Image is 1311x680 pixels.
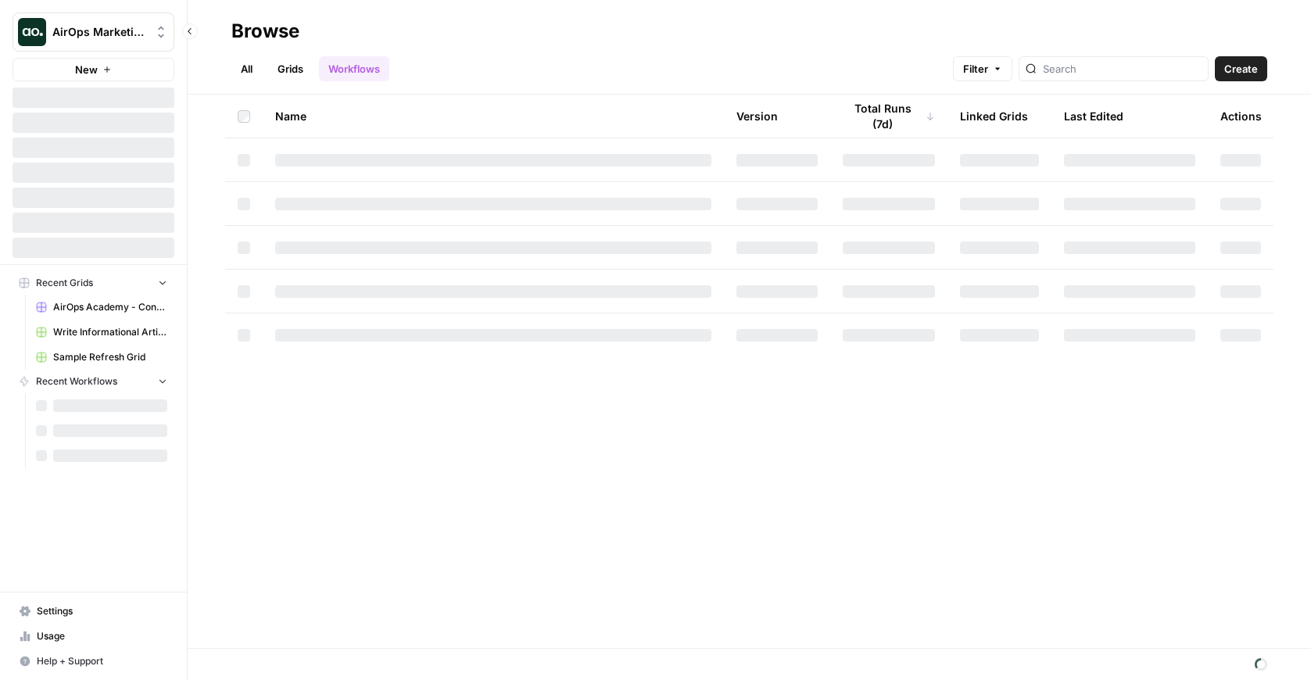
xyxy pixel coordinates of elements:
[1043,61,1202,77] input: Search
[37,629,167,643] span: Usage
[29,320,174,345] a: Write Informational Article
[18,18,46,46] img: AirOps Marketing Logo
[36,374,117,388] span: Recent Workflows
[52,24,147,40] span: AirOps Marketing
[963,61,988,77] span: Filter
[231,19,299,44] div: Browse
[13,599,174,624] a: Settings
[13,58,174,81] button: New
[275,95,711,138] div: Name
[13,13,174,52] button: Workspace: AirOps Marketing
[953,56,1012,81] button: Filter
[53,350,167,364] span: Sample Refresh Grid
[231,56,262,81] a: All
[13,370,174,393] button: Recent Workflows
[13,649,174,674] button: Help + Support
[13,271,174,295] button: Recent Grids
[37,604,167,618] span: Settings
[960,95,1028,138] div: Linked Grids
[1224,61,1258,77] span: Create
[53,300,167,314] span: AirOps Academy - Content Generation
[36,276,93,290] span: Recent Grids
[75,62,98,77] span: New
[29,345,174,370] a: Sample Refresh Grid
[268,56,313,81] a: Grids
[1064,95,1123,138] div: Last Edited
[13,624,174,649] a: Usage
[29,295,174,320] a: AirOps Academy - Content Generation
[1215,56,1267,81] button: Create
[1220,95,1262,138] div: Actions
[37,654,167,668] span: Help + Support
[736,95,778,138] div: Version
[53,325,167,339] span: Write Informational Article
[843,95,935,138] div: Total Runs (7d)
[319,56,389,81] a: Workflows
